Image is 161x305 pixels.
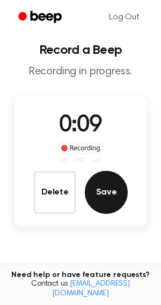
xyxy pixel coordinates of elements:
p: Recording in progress. [9,65,152,79]
button: Delete Audio Record [33,171,76,214]
button: Save Audio Record [85,171,128,214]
a: Log Out [98,4,150,30]
span: 0:09 [59,114,102,137]
h1: Record a Beep [9,44,152,57]
div: Recording [58,143,103,154]
span: Contact us [6,280,155,299]
a: [EMAIL_ADDRESS][DOMAIN_NAME] [52,280,130,297]
a: Beep [11,7,71,28]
